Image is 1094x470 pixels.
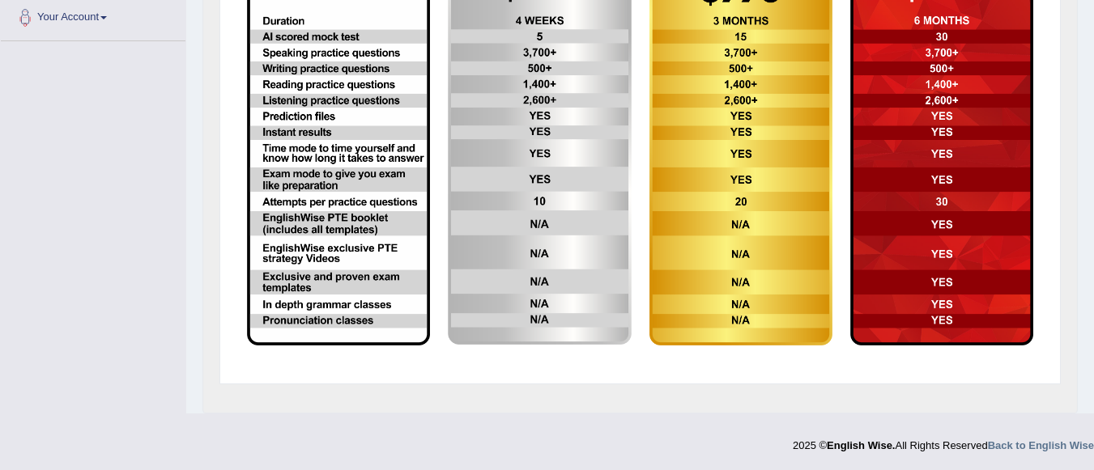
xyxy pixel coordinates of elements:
div: 2025 © All Rights Reserved [793,430,1094,453]
strong: English Wise. [827,439,895,451]
a: Back to English Wise [988,439,1094,451]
